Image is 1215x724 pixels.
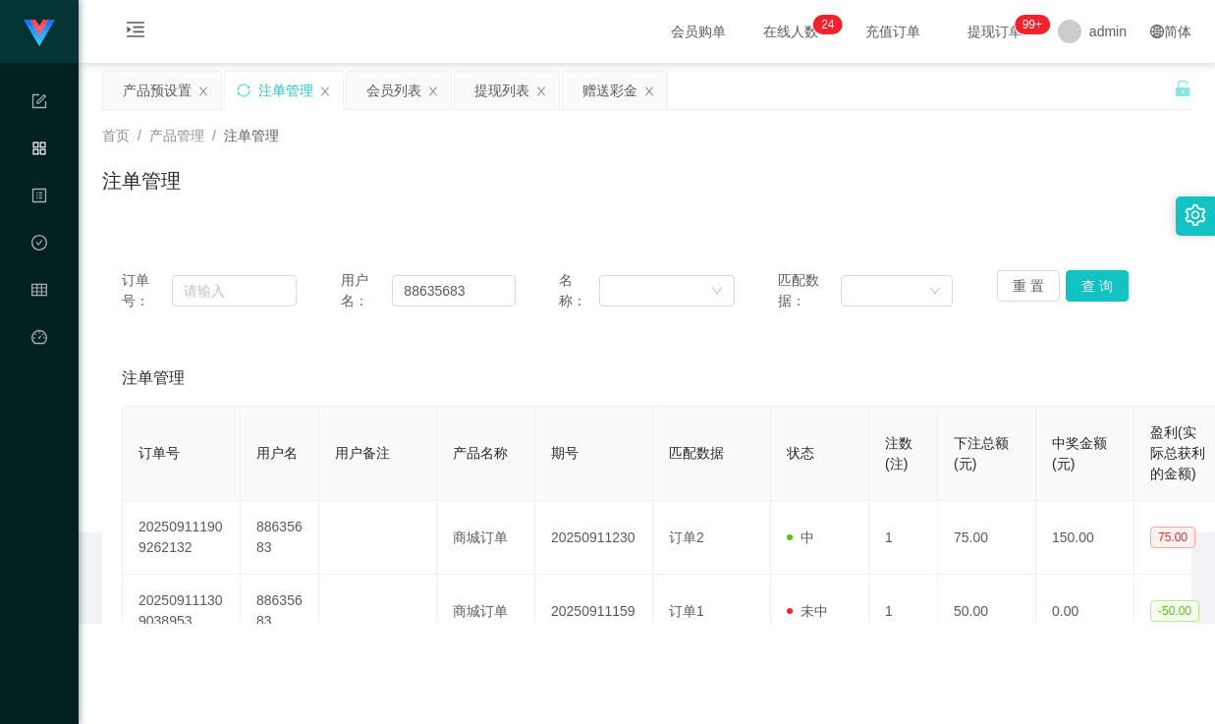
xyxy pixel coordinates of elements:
span: 订单号： [122,270,172,311]
span: 注数(注) [885,435,912,472]
i: 图标: close [427,85,439,97]
span: 产品名称 [453,445,508,461]
span: 用户备注 [335,445,390,461]
span: 充值订单 [856,25,930,38]
span: 中 [787,529,814,545]
i: 图标: profile [31,179,47,218]
h1: 注单管理 [102,166,181,195]
div: 产品预设置 [123,72,192,109]
i: 图标: form [31,84,47,124]
i: 图标: close [197,85,209,97]
td: 202509111909262132 [123,501,241,575]
span: 产品管理 [149,128,204,143]
sup: 24 [813,15,842,34]
i: 图标: close [535,85,547,97]
i: 图标: unlock [1174,80,1191,97]
span: 75.00 [1150,527,1195,548]
span: 用户名 [256,445,298,461]
span: 系统配置 [31,94,47,269]
td: 商城订单 [437,575,535,648]
td: 150.00 [1036,501,1134,575]
i: 图标: sync [237,84,250,97]
div: 2021 [94,580,1199,600]
span: 在线人数 [753,25,828,38]
span: / [138,128,141,143]
button: 重 置 [997,270,1060,302]
td: 88635683 [241,501,319,575]
span: 盈利(实际总获利的金额) [1150,424,1205,481]
div: 注单管理 [258,72,313,109]
input: 请输入 [172,275,297,306]
div: 赠送彩金 [582,72,637,109]
td: 商城订单 [437,501,535,575]
span: 产品管理 [31,141,47,316]
td: 202509111309038953 [123,575,241,648]
span: 期号 [551,445,579,461]
span: 数据中心 [31,236,47,411]
td: 0.00 [1036,575,1134,648]
span: 名称： [559,270,599,311]
span: 状态 [787,445,814,461]
span: 用户名： [341,270,393,311]
td: 20250911230 [535,501,653,575]
td: 75.00 [938,501,1036,575]
span: 中奖金额(元) [1052,435,1107,472]
i: 图标: table [31,273,47,312]
i: 图标: global [1150,25,1164,38]
a: 图标: dashboard平台首页 [31,318,47,517]
i: 图标: check-circle-o [31,226,47,265]
td: 88635683 [241,575,319,648]
span: 注单管理 [122,366,185,390]
i: 图标: down [929,285,941,299]
p: 2 [821,15,828,34]
span: 匹配数据 [669,445,724,461]
span: 注单管理 [224,128,279,143]
span: 未中 [787,603,828,619]
td: 1 [869,575,938,648]
span: -50.00 [1150,600,1199,622]
span: 会员管理 [31,283,47,458]
td: 20250911159 [535,575,653,648]
i: 图标: close [319,85,331,97]
span: 订单2 [669,529,704,545]
span: 内容中心 [31,189,47,363]
span: 首页 [102,128,130,143]
span: 订单号 [138,445,180,461]
i: 图标: menu-unfold [102,1,169,64]
span: 匹配数据： [778,270,841,311]
td: 50.00 [938,575,1036,648]
p: 4 [828,15,835,34]
td: 1 [869,501,938,575]
i: 图标: close [643,85,655,97]
img: logo.9652507e.png [24,20,55,47]
input: 请输入 [392,275,515,306]
sup: 1178 [1015,15,1050,34]
span: 提现订单 [958,25,1032,38]
span: 下注总额(元) [954,435,1009,472]
i: 图标: down [711,285,723,299]
div: 提现列表 [474,72,529,109]
span: / [212,128,216,143]
span: 订单1 [669,603,704,619]
i: 图标: appstore-o [31,132,47,171]
i: 图标: setting [1185,204,1206,226]
button: 查 询 [1066,270,1129,302]
div: 会员列表 [366,72,421,109]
